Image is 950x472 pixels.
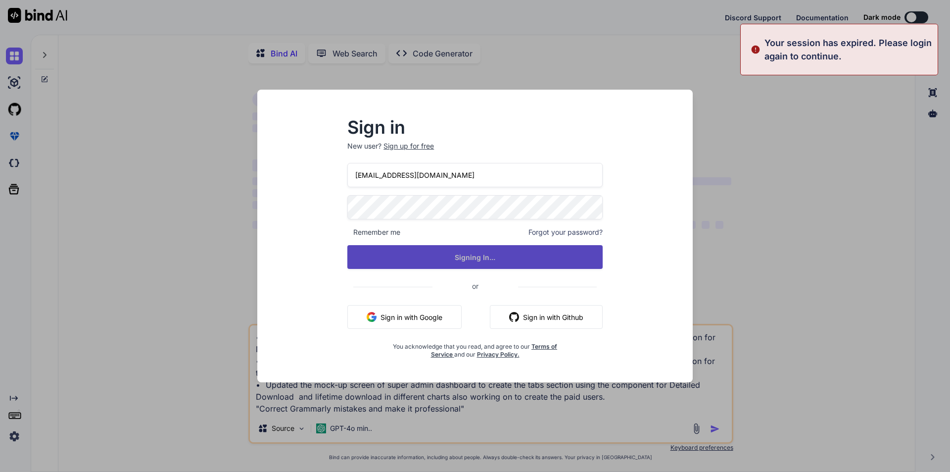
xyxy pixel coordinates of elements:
[347,227,400,237] span: Remember me
[347,305,462,329] button: Sign in with Google
[347,163,603,187] input: Login or Email
[764,36,932,63] p: Your session has expired. Please login again to continue.
[751,36,760,63] img: alert
[347,141,603,163] p: New user?
[390,337,560,359] div: You acknowledge that you read, and agree to our and our
[528,227,603,237] span: Forgot your password?
[347,245,603,269] button: Signing In...
[431,343,558,358] a: Terms of Service
[477,351,520,358] a: Privacy Policy.
[367,312,377,322] img: google
[383,141,434,151] div: Sign up for free
[347,119,603,135] h2: Sign in
[509,312,519,322] img: github
[490,305,603,329] button: Sign in with Github
[432,274,518,298] span: or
